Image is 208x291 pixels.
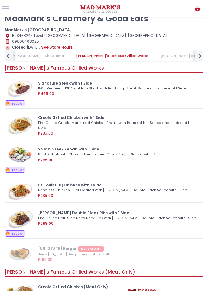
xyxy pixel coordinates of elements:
img: 2 Slab Greek Kebab with 1 Side [6,145,34,164]
img: logo [80,4,121,13]
a: [PERSON_NAME]'s Famous Grilled Works [71,50,154,61]
div: 09666408025 [5,39,203,45]
div: [PERSON_NAME] Double Black Ribs with 1 Side [38,210,200,216]
img: Creole Grilled Chicken with 1 Side [6,116,34,135]
span: 🔥 [6,231,10,236]
div: ₱265.00 [38,157,200,163]
span: 🔥 [6,167,10,172]
div: ₱465.00 [38,91,200,97]
div: St. Louis BBQ Chicken with 1 Side [38,182,200,188]
a: [PERSON_NAME] - Shawarma [5,50,70,61]
b: MadMark's [GEOGRAPHIC_DATA] [5,27,72,33]
div: ₱299.00 [38,221,200,226]
img: Signature Steak with 1 Side [6,79,34,98]
div: 150g Premium USDA Flat Iron Steak with Bootstrap Steak Sauce and choice of 1 Side. [38,86,198,91]
div: Signature Steak with 1 Side [38,80,200,86]
img: St. Louis BBQ Chicken with 1 Side [6,181,34,200]
span: Popular [12,168,24,172]
button: see store hours [41,44,73,50]
div: Fire Grilled Half-Slab Baby Back Ribs with [PERSON_NAME] Double Black Sauce with 1 Side. [38,216,198,221]
div: Boneless Chicken Fillet Coated with [PERSON_NAME] Double Black Sauce with 1 Side. [38,188,198,193]
div: Beef Kebab with Charred tomato and Greek Yogurt Sauce with 1 Side. [38,152,198,157]
span: Popular [12,232,24,236]
span: [PERSON_NAME]'s Famous Grilled Works [5,65,104,71]
span: [PERSON_NAME]'s Famous Grilled Works (Meat Only) [5,269,135,275]
div: B234-B244 Level 1 [GEOGRAPHIC_DATA] [GEOGRAPHIC_DATA], [GEOGRAPHIC_DATA] [5,33,203,39]
img: Johnnie Double Black Ribs with 1 Side [6,209,34,228]
p: MadMark's Creamery & Good Eats [5,14,203,24]
div: Creole Grilled Chicken (Meat Only) [38,284,200,290]
div: ₱235.00 [38,193,200,198]
div: 2 Slab Greek Kebab with 1 Side [38,146,200,152]
div: Fire Grilled Creole Marinated Chicken Breast with Roasted Nut Sauce and choice of 1 Side. [38,120,198,130]
span: 🔥 [6,101,10,106]
div: Closed [DATE]. [5,44,203,50]
div: Creole Grilled Chicken with 1 Side [38,115,200,120]
div: ₱235.00 [38,131,200,136]
span: Popular [12,102,24,106]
